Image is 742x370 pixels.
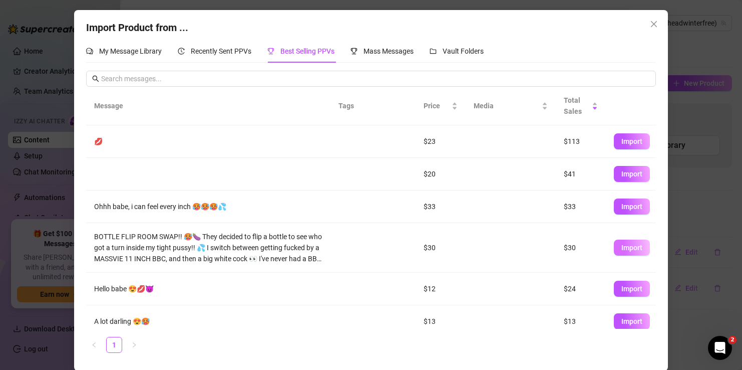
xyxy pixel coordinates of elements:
[556,158,606,191] td: $41
[178,48,185,55] span: history
[363,47,414,55] span: Mass Messages
[564,95,590,117] span: Total Sales
[86,22,188,34] span: Import Product from ...
[94,201,322,212] div: Ohhh babe, i can feel every inch 🥵🥵🥵💦
[94,316,322,327] div: A lot darling 😍🥵
[614,199,650,215] button: Import
[106,337,122,353] li: 1
[728,336,736,344] span: 2
[416,305,466,338] td: $13
[416,87,466,125] th: Price
[94,136,322,147] div: 💋
[614,240,650,256] button: Import
[126,337,142,353] button: right
[556,125,606,158] td: $113
[621,137,642,145] span: Import
[621,285,642,293] span: Import
[621,244,642,252] span: Import
[416,223,466,273] td: $30
[416,191,466,223] td: $33
[86,337,102,353] button: left
[416,125,466,158] td: $23
[94,283,322,294] div: Hello babe 😍💋😈
[86,337,102,353] li: Previous Page
[280,47,334,55] span: Best Selling PPVs
[430,48,437,55] span: folder
[621,170,642,178] span: Import
[416,273,466,305] td: $12
[614,281,650,297] button: Import
[708,336,732,360] iframe: Intercom live chat
[99,47,162,55] span: My Message Library
[86,87,330,125] th: Message
[267,48,274,55] span: trophy
[614,166,650,182] button: Import
[101,73,650,84] input: Search messages...
[107,337,122,352] a: 1
[556,223,606,273] td: $30
[91,342,97,348] span: left
[330,87,391,125] th: Tags
[92,75,99,82] span: search
[646,20,662,28] span: Close
[86,48,93,55] span: comment
[131,342,137,348] span: right
[556,191,606,223] td: $33
[94,231,322,264] div: BOTTLE FLIP ROOM SWAP!! 🥵🍆 They decided to flip a bottle to see who got a turn inside my tight pu...
[621,203,642,211] span: Import
[614,133,650,149] button: Import
[424,100,450,111] span: Price
[443,47,484,55] span: Vault Folders
[350,48,357,55] span: trophy
[191,47,251,55] span: Recently Sent PPVs
[126,337,142,353] li: Next Page
[416,158,466,191] td: $20
[650,20,658,28] span: close
[646,16,662,32] button: Close
[621,317,642,325] span: Import
[556,87,606,125] th: Total Sales
[556,305,606,338] td: $13
[466,87,556,125] th: Media
[556,273,606,305] td: $24
[614,313,650,329] button: Import
[474,100,540,111] span: Media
